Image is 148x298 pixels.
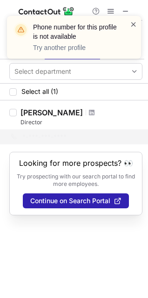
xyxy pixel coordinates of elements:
button: Continue on Search Portal [23,193,129,208]
header: Looking for more prospects? 👀 [19,159,133,167]
header: Phone number for this profile is not available [33,22,119,41]
span: Continue on Search Portal [30,197,110,205]
img: warning [13,22,28,37]
div: [PERSON_NAME] [20,108,83,117]
img: ContactOut v5.3.10 [19,6,74,17]
span: Select all (1) [21,88,58,95]
p: Try another profile [33,43,119,52]
div: Director [20,118,142,127]
p: Try prospecting with our search portal to find more employees. [16,173,135,188]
